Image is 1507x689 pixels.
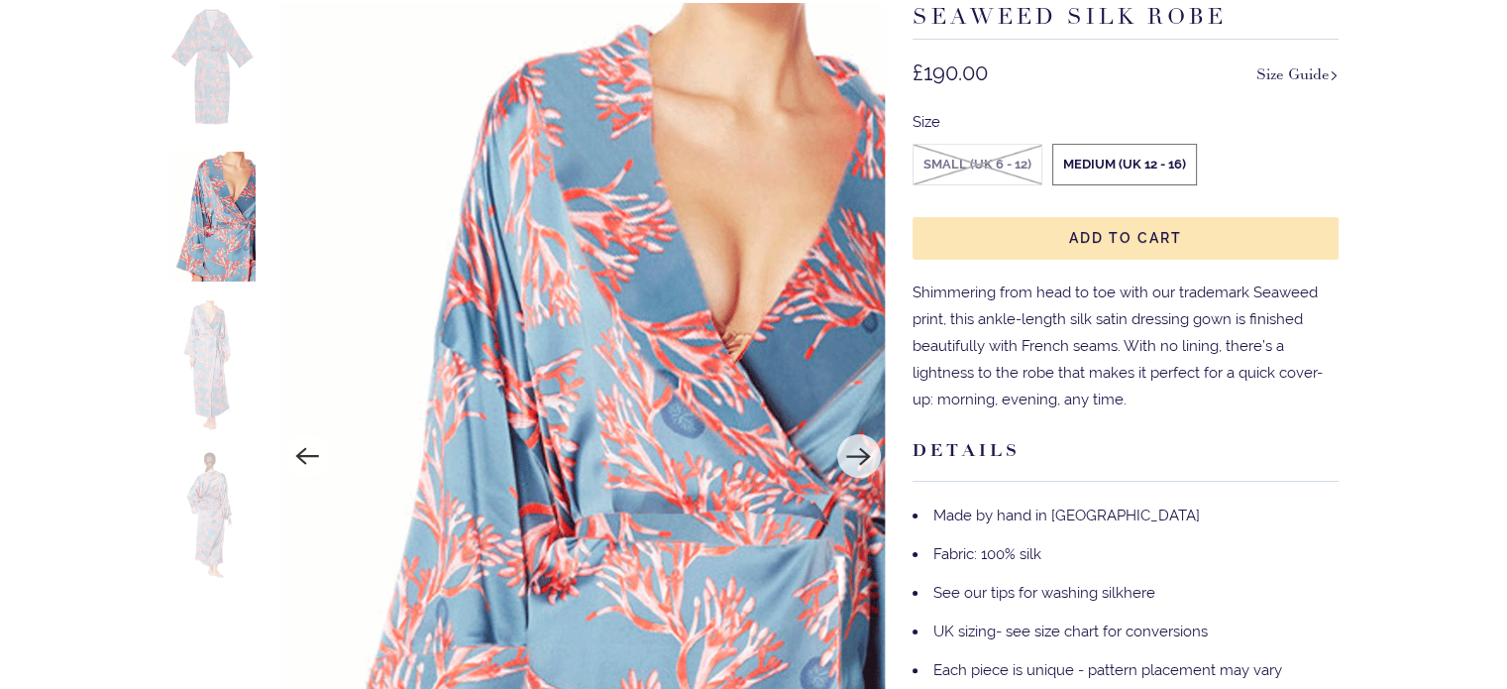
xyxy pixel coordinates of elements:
label: Small (UK 6 - 12) [914,145,1041,184]
button: Add to Cart [913,217,1339,260]
h1: Seaweed Silk Robe [913,3,1339,41]
a: Size Guide [1256,59,1339,88]
button: Previous [285,434,329,478]
span: Add to Cart [1069,230,1182,246]
li: See our tips for washing silk [913,574,1339,613]
a: here [1124,584,1155,602]
div: Size [913,109,1339,136]
img: soldout.png [914,145,1041,184]
img: Seaweed Silk Robe [169,3,257,133]
img: Seaweed Silk Robe [169,152,257,282]
li: Fabric: 100% silk [913,535,1339,574]
span: Each piece is unique - pattern placement may vary [933,661,1282,679]
p: Shimmering from head to toe with our trademark Seaweed print, this ankle-length silk satin dressi... [913,280,1339,413]
button: Next [837,434,881,478]
img: Seaweed Silk Robe [169,450,257,580]
strong: Details [913,439,1021,461]
li: Made by hand in [GEOGRAPHIC_DATA] [913,497,1339,535]
span: £190.00 [913,59,988,85]
li: UK sizing- see size chart for conversions [913,613,1339,651]
label: Medium (UK 12 - 16) [1053,145,1196,184]
img: Seaweed Silk Robe [169,300,257,430]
